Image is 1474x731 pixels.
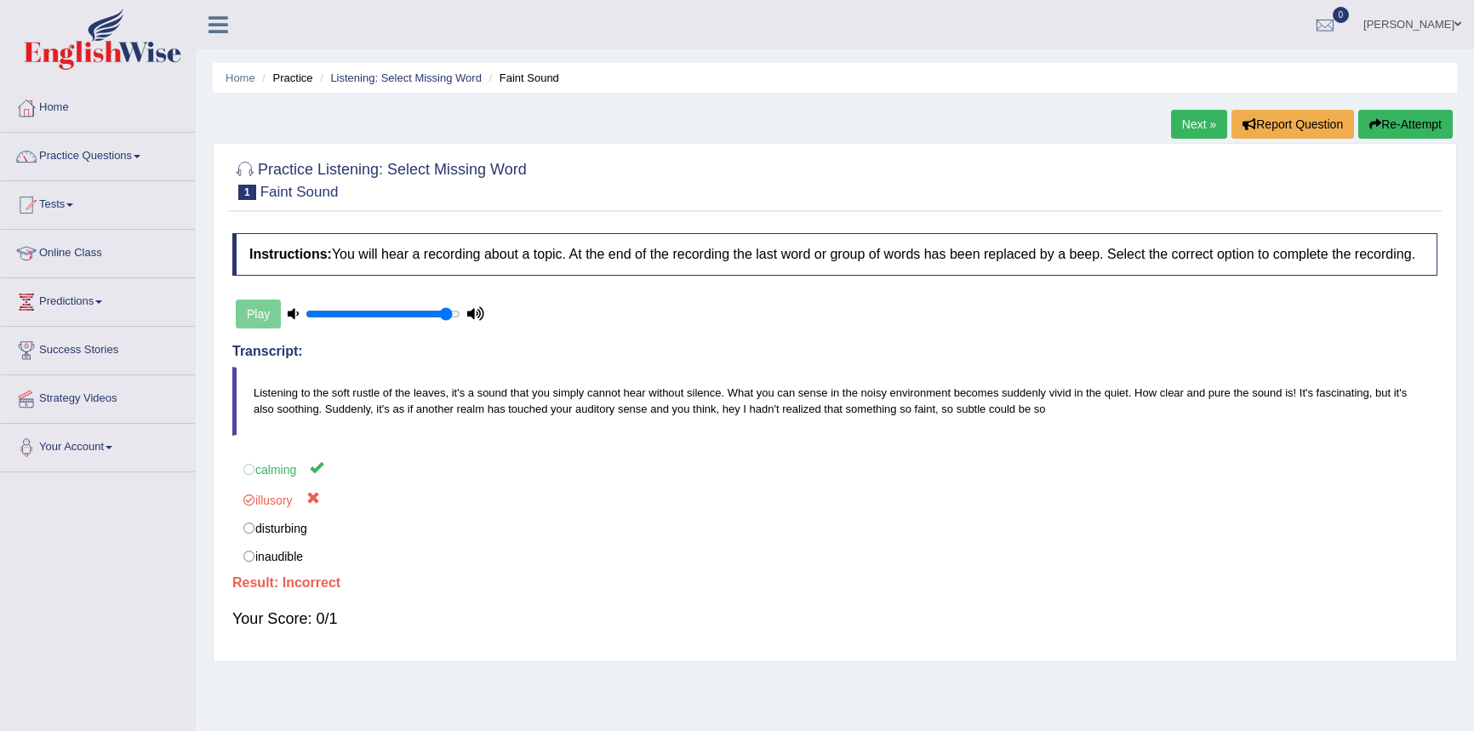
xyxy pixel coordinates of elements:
[232,542,1437,571] label: inaudible
[232,483,1437,515] label: illusory
[1,230,195,272] a: Online Class
[232,453,1437,484] label: calming
[1,327,195,369] a: Success Stories
[232,575,1437,591] h4: Result:
[258,70,312,86] li: Practice
[1231,110,1354,139] button: Report Question
[1171,110,1227,139] a: Next »
[232,233,1437,276] h4: You will hear a recording about a topic. At the end of the recording the last word or group of wo...
[1333,7,1350,23] span: 0
[232,514,1437,543] label: disturbing
[260,184,339,200] small: Faint Sound
[1,84,195,127] a: Home
[226,71,255,84] a: Home
[1,181,195,224] a: Tests
[232,344,1437,359] h4: Transcript:
[249,247,332,261] b: Instructions:
[1,375,195,418] a: Strategy Videos
[232,367,1437,435] blockquote: Listening to the soft rustle of the leaves, it's a sound that you simply cannot hear without sile...
[238,185,256,200] span: 1
[485,70,559,86] li: Faint Sound
[1,278,195,321] a: Predictions
[1,133,195,175] a: Practice Questions
[232,598,1437,639] div: Your Score: 0/1
[232,157,527,200] h2: Practice Listening: Select Missing Word
[1,424,195,466] a: Your Account
[1358,110,1453,139] button: Re-Attempt
[330,71,482,84] a: Listening: Select Missing Word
